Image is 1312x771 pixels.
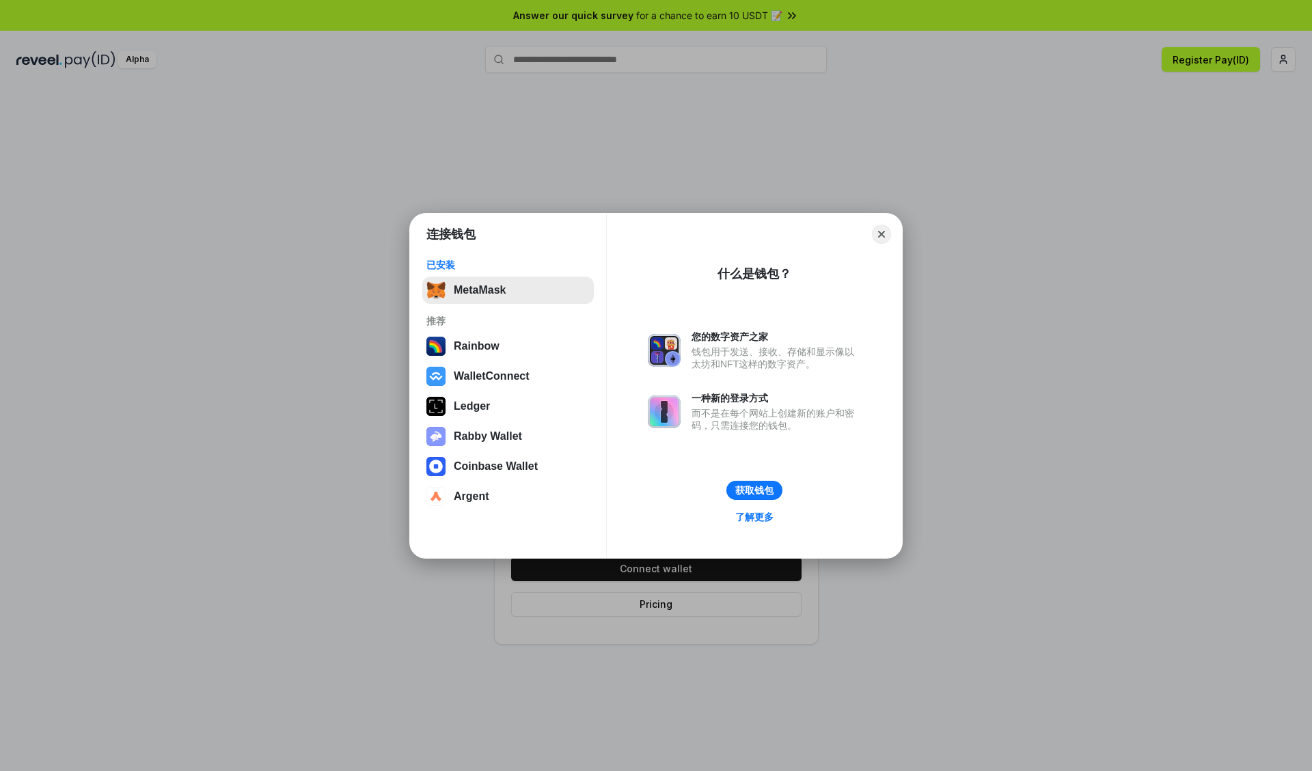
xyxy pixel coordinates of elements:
[426,337,446,356] img: svg+xml,%3Csvg%20width%3D%22120%22%20height%3D%22120%22%20viewBox%3D%220%200%20120%20120%22%20fil...
[454,430,522,443] div: Rabby Wallet
[727,508,782,526] a: 了解更多
[648,334,681,367] img: svg+xml,%3Csvg%20xmlns%3D%22http%3A%2F%2Fwww.w3.org%2F2000%2Fsvg%22%20fill%3D%22none%22%20viewBox...
[426,487,446,506] img: svg+xml,%3Csvg%20width%3D%2228%22%20height%3D%2228%22%20viewBox%3D%220%200%2028%2028%22%20fill%3D...
[422,453,594,480] button: Coinbase Wallet
[426,397,446,416] img: svg+xml,%3Csvg%20xmlns%3D%22http%3A%2F%2Fwww.w3.org%2F2000%2Fsvg%22%20width%3D%2228%22%20height%3...
[426,226,476,242] h1: 连接钱包
[422,423,594,450] button: Rabby Wallet
[692,407,861,432] div: 而不是在每个网站上创建新的账户和密码，只需连接您的钱包。
[422,393,594,420] button: Ledger
[426,427,446,446] img: svg+xml,%3Csvg%20xmlns%3D%22http%3A%2F%2Fwww.w3.org%2F2000%2Fsvg%22%20fill%3D%22none%22%20viewBox...
[735,484,774,496] div: 获取钱包
[454,490,489,503] div: Argent
[692,346,861,370] div: 钱包用于发送、接收、存储和显示像以太坊和NFT这样的数字资产。
[735,511,774,523] div: 了解更多
[426,457,446,476] img: svg+xml,%3Csvg%20width%3D%2228%22%20height%3D%2228%22%20viewBox%3D%220%200%2028%2028%22%20fill%3D...
[422,333,594,360] button: Rainbow
[692,331,861,343] div: 您的数字资产之家
[422,483,594,510] button: Argent
[426,315,590,327] div: 推荐
[726,481,782,500] button: 获取钱包
[454,370,530,382] div: WalletConnect
[454,340,500,352] div: Rainbow
[717,266,791,282] div: 什么是钱包？
[426,259,590,271] div: 已安装
[454,284,506,296] div: MetaMask
[454,400,490,412] div: Ledger
[872,225,891,244] button: Close
[648,395,681,428] img: svg+xml,%3Csvg%20xmlns%3D%22http%3A%2F%2Fwww.w3.org%2F2000%2Fsvg%22%20fill%3D%22none%22%20viewBox...
[454,460,538,473] div: Coinbase Wallet
[422,277,594,304] button: MetaMask
[422,363,594,390] button: WalletConnect
[692,392,861,404] div: 一种新的登录方式
[426,281,446,300] img: svg+xml,%3Csvg%20fill%3D%22none%22%20height%3D%2233%22%20viewBox%3D%220%200%2035%2033%22%20width%...
[426,367,446,386] img: svg+xml,%3Csvg%20width%3D%2228%22%20height%3D%2228%22%20viewBox%3D%220%200%2028%2028%22%20fill%3D...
